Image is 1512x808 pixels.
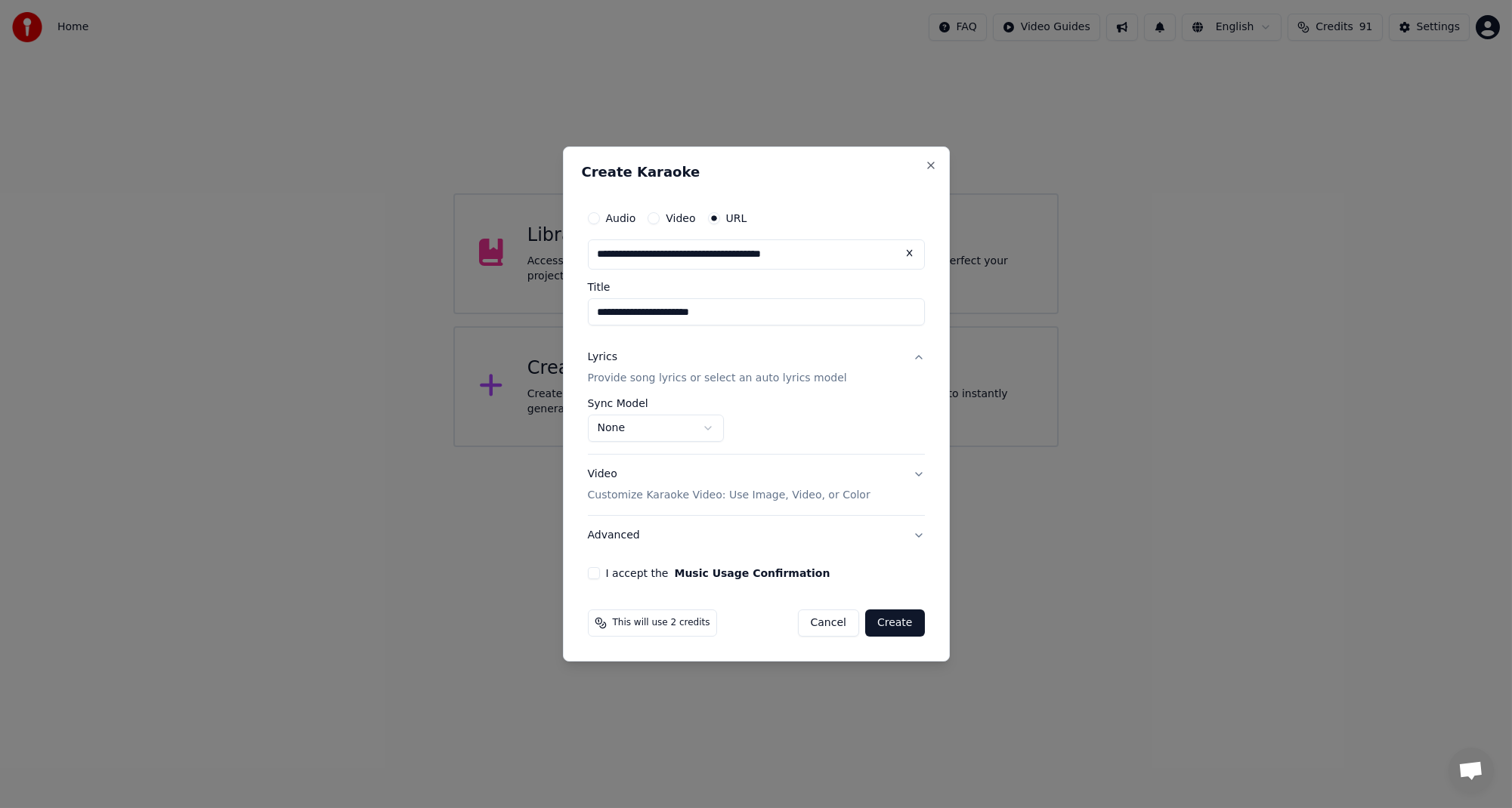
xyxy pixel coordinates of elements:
span: This will use 2 credits [613,617,710,629]
label: Sync Model [588,398,724,409]
p: Provide song lyrics or select an auto lyrics model [588,371,847,386]
div: Lyrics [588,350,617,365]
button: I accept the [674,568,830,578]
p: Customize Karaoke Video: Use Image, Video, or Color [588,488,870,503]
button: Create [865,609,925,637]
button: Cancel [798,609,859,637]
div: LyricsProvide song lyrics or select an auto lyrics model [588,398,925,454]
label: Video [666,213,695,224]
label: Audio [606,213,636,224]
button: LyricsProvide song lyrics or select an auto lyrics model [588,338,925,398]
div: Video [588,467,870,503]
button: VideoCustomize Karaoke Video: Use Image, Video, or Color [588,455,925,515]
button: Advanced [588,516,925,555]
h2: Create Karaoke [582,165,931,179]
label: URL [726,213,747,224]
label: I accept the [606,568,830,578]
label: Title [588,282,925,292]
